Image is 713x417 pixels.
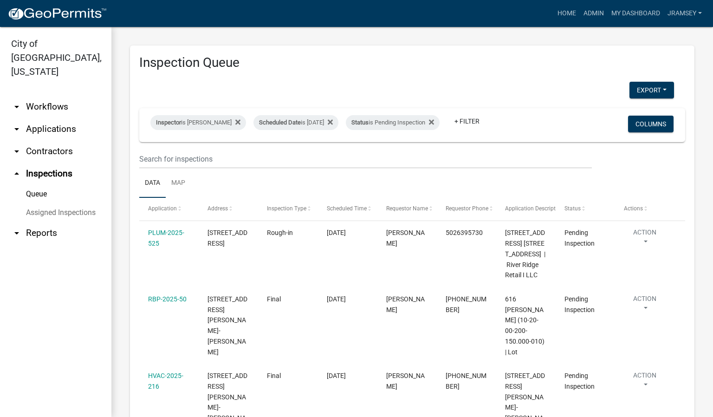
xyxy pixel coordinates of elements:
div: [DATE] [327,371,369,381]
span: 430 PATROL RD 430 Patrol Road | River Ridge Retail I LLC [505,229,545,279]
span: Rough-in [267,229,293,236]
button: Action [624,228,666,251]
span: Scheduled Time [327,205,367,212]
i: arrow_drop_down [11,228,22,239]
span: 616 Fulton (10-20-00-200-150.000-010) | Lot [505,295,544,356]
a: + Filter [447,113,487,130]
div: [DATE] [327,294,369,305]
div: is Pending Inspection [346,115,440,130]
a: My Dashboard [608,5,664,22]
input: Search for inspections [139,150,592,169]
span: Status [564,205,581,212]
i: arrow_drop_down [11,101,22,112]
a: Map [166,169,191,198]
button: Action [624,371,666,394]
button: Export [629,82,674,98]
i: arrow_drop_up [11,168,22,179]
span: Status [351,119,369,126]
span: Scheduled Date [259,119,301,126]
datatable-header-cell: Application [139,198,199,220]
span: Pending Inspection [564,372,595,390]
span: Application [148,205,177,212]
datatable-header-cell: Status [556,198,615,220]
span: Requestor Phone [446,205,488,212]
datatable-header-cell: Inspection Type [258,198,318,220]
div: is [PERSON_NAME] [150,115,246,130]
span: Pending Inspection [564,295,595,313]
a: RBP-2025-50 [148,295,187,303]
span: 618 FULTON STREET-JEFF [207,295,247,356]
span: TIM [386,295,425,313]
h3: Inspection Queue [139,55,685,71]
button: Action [624,294,666,317]
span: Requestor Name [386,205,428,212]
span: Inspection Type [267,205,306,212]
div: [DATE] [327,228,369,238]
span: 250-818-5409 [446,372,486,390]
span: Actions [624,205,643,212]
a: jramsey [664,5,706,22]
span: Application Description [505,205,564,212]
button: Columns [628,116,674,132]
i: arrow_drop_down [11,146,22,157]
div: is [DATE] [253,115,338,130]
span: 5026395730 [446,229,483,236]
datatable-header-cell: Requestor Name [377,198,436,220]
span: Jeremy Ramsey [386,229,425,247]
span: Inspector [156,119,181,126]
a: HVAC-2025-216 [148,372,183,390]
span: TIM [386,372,425,390]
datatable-header-cell: Application Description [496,198,556,220]
span: Final [267,295,281,303]
i: arrow_drop_down [11,124,22,135]
a: Data [139,169,166,198]
a: Home [554,5,580,22]
span: 430 PATROL RD [207,229,247,247]
span: Final [267,372,281,379]
datatable-header-cell: Address [199,198,258,220]
span: 250-818-5409 [446,295,486,313]
datatable-header-cell: Actions [615,198,674,220]
datatable-header-cell: Requestor Phone [437,198,496,220]
span: Pending Inspection [564,229,595,247]
datatable-header-cell: Scheduled Time [318,198,377,220]
a: PLUM-2025-525 [148,229,184,247]
a: Admin [580,5,608,22]
span: Address [207,205,228,212]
